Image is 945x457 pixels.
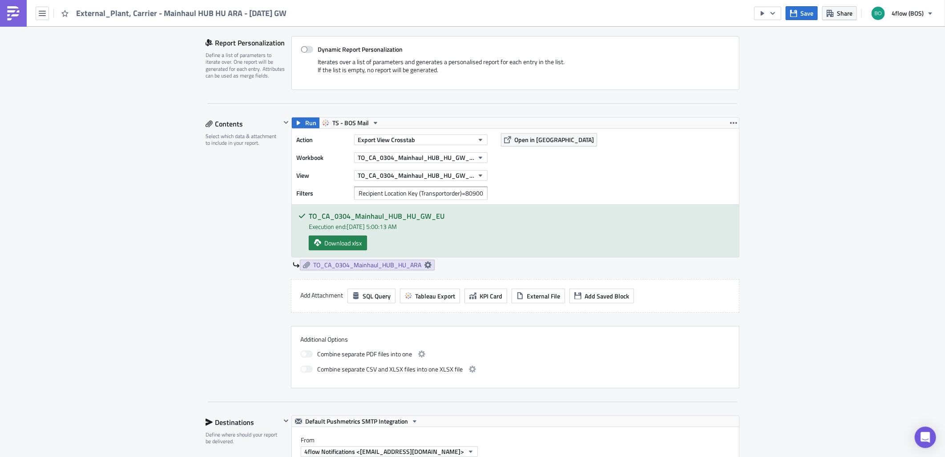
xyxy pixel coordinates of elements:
[206,416,281,429] div: Destinations
[300,289,343,302] label: Add Attachment
[317,364,463,375] span: Combine separate CSV and XLSX files into one XLSX file
[4,33,425,40] p: If you have TOs, which are not mentioned on that list, please report to TCT and they will add the...
[332,118,369,128] span: TS - BOS Mail
[569,289,634,303] button: Add Saved Block
[480,291,502,301] span: KPI Card
[415,291,455,301] span: Tableau Export
[296,169,350,182] label: View
[837,8,852,18] span: Share
[309,212,732,220] h5: TO_CA_0304_Mainhaul_HUB_HU_GW_EU
[324,238,362,248] span: Download xlsx
[296,151,350,164] label: Workbook
[318,45,403,54] strong: Dynamic Report Personalization
[822,6,857,20] button: Share
[915,427,936,448] div: Open Intercom Messenger
[296,133,350,147] label: Action
[281,416,291,426] button: Hide content
[301,58,730,81] div: Iterates over a list of parameters and generates a personalised report for each entry in the list...
[206,117,281,131] div: Contents
[292,416,421,427] button: Default Pushmetrics SMTP Integration
[292,118,319,128] button: Run
[358,171,474,180] span: TO_CA_0304_Mainhaul_HUB_HU_GW_EU
[301,446,478,457] button: 4flow Notifications <[EMAIL_ADDRESS][DOMAIN_NAME]>
[501,133,597,147] button: Open in [GEOGRAPHIC_DATA]
[296,187,350,200] label: Filters
[305,118,316,128] span: Run
[281,117,291,128] button: Hide content
[585,291,629,301] span: Add Saved Block
[527,291,560,301] span: External File
[309,236,367,250] a: Download xlsx
[304,447,464,456] span: 4flow Notifications <[EMAIL_ADDRESS][DOMAIN_NAME]>
[866,4,938,23] button: 4flow (BOS)
[305,416,408,427] span: Default Pushmetrics SMTP Integration
[354,135,488,145] button: Export View Crosstab
[464,289,507,303] button: KPI Card
[354,152,488,163] button: TO_CA_0304_Mainhaul_HUB_HU_GW_EU
[400,289,460,303] button: Tableau Export
[4,4,425,11] p: Dear all,
[206,133,281,147] div: Select which data & attachment to include in your report.
[363,291,391,301] span: SQL Query
[354,170,488,181] button: TO_CA_0304_Mainhaul_HUB_HU_GW_EU
[358,153,474,162] span: TO_CA_0304_Mainhaul_HUB_HU_GW_EU
[358,135,415,144] span: Export View Crosstab
[4,60,425,74] p: Kind regards Your 4flow-team
[319,118,382,128] button: TS - BOS Mail
[317,349,412,359] span: Combine separate PDF files into one
[206,36,291,49] div: Report Personalization
[512,289,565,303] button: External File
[206,431,281,445] div: Define where should your report be delivered.
[4,43,425,57] p: This is an automated email. Please don't reply to this. In case of questions do not hesitate to c...
[4,23,425,30] p: Please check the list and send back the final loading list to [EMAIL_ADDRESS][DOMAIN_NAME] until ...
[892,8,924,18] span: 4flow (BOS)
[76,8,287,18] span: External_Plant, Carrier - Mainhaul HUB HU ARA - [DATE] GW
[300,260,435,270] a: TO_CA_0304_Mainhaul_HUB_HU_ARA
[313,261,421,269] span: TO_CA_0304_Mainhaul_HUB_HU_ARA
[786,6,818,20] button: Save
[309,222,732,231] div: Execution end: [DATE] 5:00:13 AM
[354,187,488,200] input: Filter1=Value1&...
[347,289,396,303] button: SQL Query
[301,436,739,444] label: From
[4,13,425,20] p: attached you can find the list of TOs, which are supposed to be loaded on the next mainhaul for B...
[4,4,425,74] body: Rich Text Area. Press ALT-0 for help.
[6,6,20,20] img: PushMetrics
[871,6,886,21] img: Avatar
[300,335,730,343] label: Additional Options
[514,135,594,144] span: Open in [GEOGRAPHIC_DATA]
[800,8,813,18] span: Save
[206,52,286,79] div: Define a list of parameters to iterate over. One report will be generated for each entry. Attribu...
